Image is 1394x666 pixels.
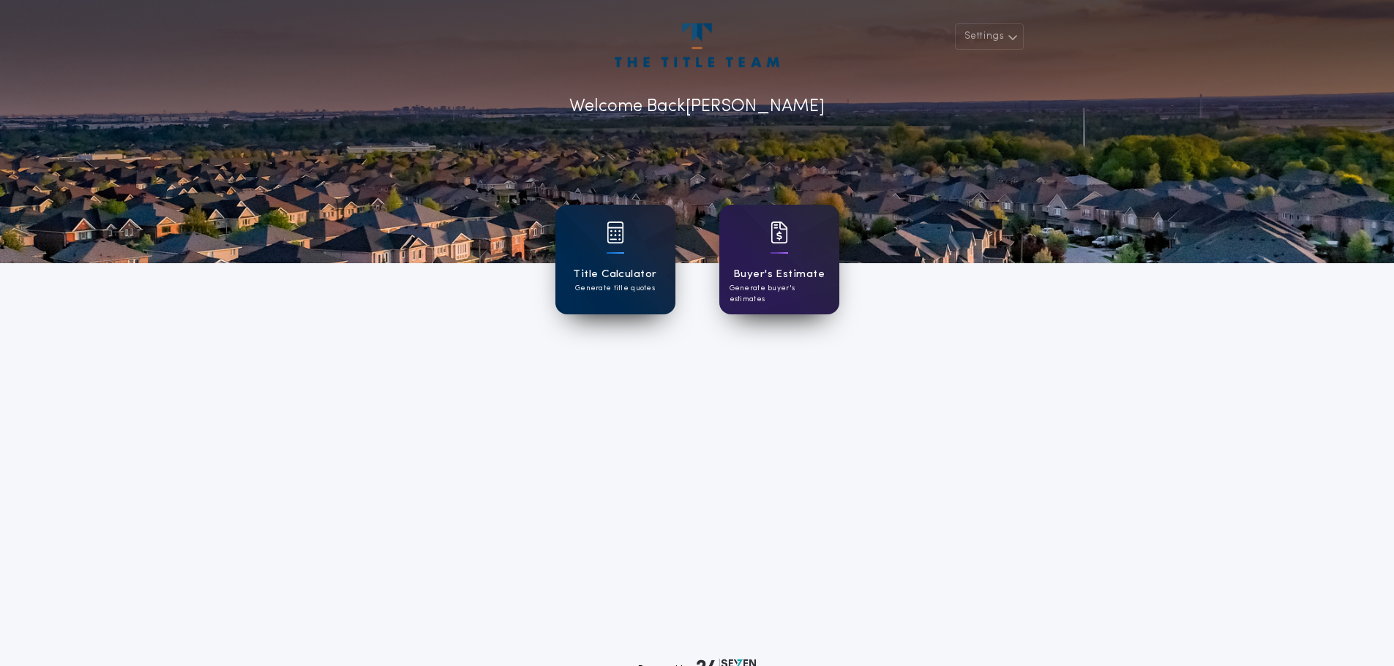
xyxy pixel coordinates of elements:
button: Settings [955,23,1024,50]
p: Generate buyer's estimates [730,283,829,305]
a: card iconTitle CalculatorGenerate title quotes [555,205,675,314]
img: card icon [607,222,624,243]
h1: Buyer's Estimate [733,266,825,283]
p: Generate title quotes [575,283,655,294]
img: account-logo [615,23,779,67]
a: card iconBuyer's EstimateGenerate buyer's estimates [719,205,839,314]
h1: Title Calculator [573,266,656,283]
p: Welcome Back [PERSON_NAME] [569,94,825,120]
img: card icon [771,222,788,243]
